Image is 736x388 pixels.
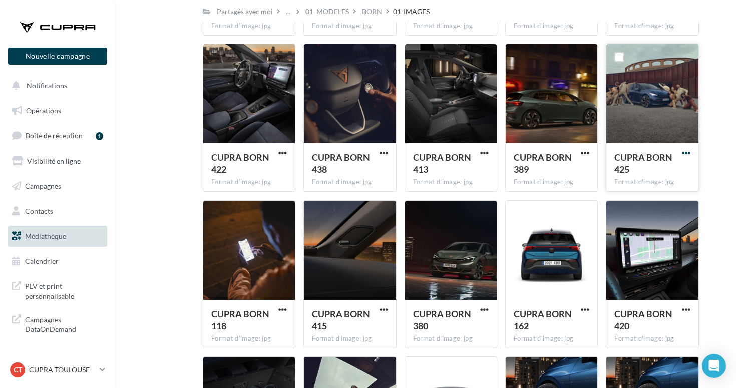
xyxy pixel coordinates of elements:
span: CUPRA BORN 162 [514,308,572,331]
div: Format d'image: jpg [514,178,589,187]
a: Calendrier [6,251,109,272]
a: Visibilité en ligne [6,151,109,172]
span: CUPRA BORN 380 [413,308,471,331]
span: CUPRA BORN 118 [211,308,269,331]
a: PLV et print personnalisable [6,275,109,305]
span: CUPRA BORN 422 [211,152,269,175]
span: CT [14,365,22,375]
span: Visibilité en ligne [27,157,81,165]
div: BORN [362,7,382,17]
div: Format d'image: jpg [312,334,388,343]
div: Format d'image: jpg [211,22,287,31]
div: Partagés avec moi [217,7,273,17]
div: Format d'image: jpg [413,22,489,31]
span: CUPRA BORN 425 [614,152,672,175]
span: Notifications [27,81,67,90]
span: Calendrier [25,257,59,265]
div: Format d'image: jpg [514,334,589,343]
a: Campagnes [6,176,109,197]
a: Campagnes DataOnDemand [6,309,109,338]
span: CUPRA BORN 438 [312,152,370,175]
span: Opérations [26,106,61,115]
p: CUPRA TOULOUSE [29,365,96,375]
span: Campagnes DataOnDemand [25,313,103,334]
span: Campagnes [25,181,61,190]
span: Boîte de réception [26,131,83,140]
button: Nouvelle campagne [8,48,107,65]
div: Format d'image: jpg [614,334,690,343]
div: Format d'image: jpg [211,178,287,187]
div: 1 [96,132,103,140]
div: Format d'image: jpg [614,178,690,187]
div: ... [284,5,292,19]
div: Format d'image: jpg [413,334,489,343]
span: CUPRA BORN 415 [312,308,370,331]
span: CUPRA BORN 413 [413,152,471,175]
div: 01-IMAGES [393,7,430,17]
a: Contacts [6,201,109,222]
span: Médiathèque [25,232,66,240]
a: CT CUPRA TOULOUSE [8,360,107,379]
div: Format d'image: jpg [312,22,388,31]
a: Boîte de réception1 [6,125,109,146]
span: CUPRA BORN 420 [614,308,672,331]
span: Contacts [25,207,53,215]
a: Opérations [6,100,109,121]
div: Format d'image: jpg [413,178,489,187]
div: 01_MODELES [305,7,349,17]
div: Format d'image: jpg [312,178,388,187]
div: Format d'image: jpg [211,334,287,343]
div: Format d'image: jpg [614,22,690,31]
div: Format d'image: jpg [514,22,589,31]
button: Notifications [6,75,105,96]
div: Open Intercom Messenger [702,354,726,378]
span: CUPRA BORN 389 [514,152,572,175]
span: PLV et print personnalisable [25,279,103,301]
a: Médiathèque [6,226,109,247]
